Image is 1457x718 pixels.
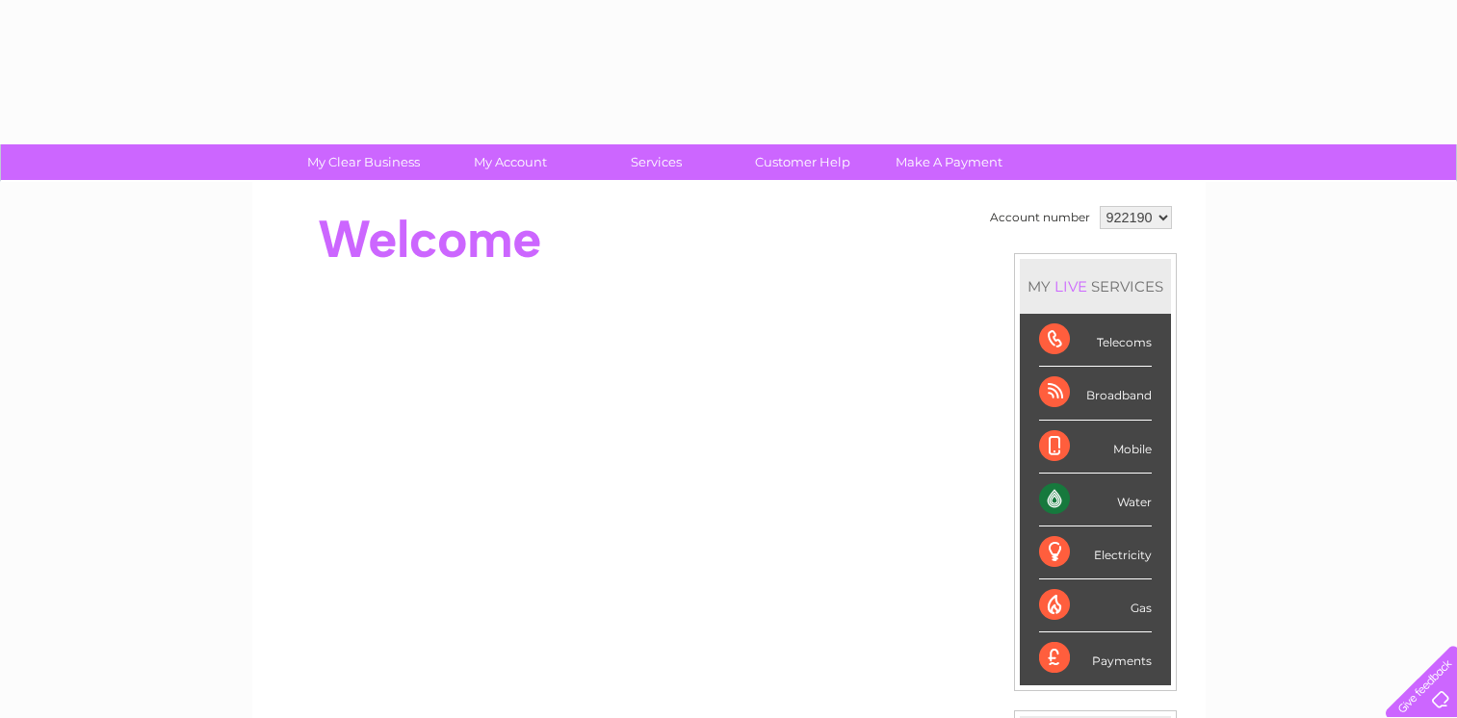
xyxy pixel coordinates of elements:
[430,144,589,180] a: My Account
[1039,314,1152,367] div: Telecoms
[985,201,1095,234] td: Account number
[870,144,1028,180] a: Make A Payment
[1039,526,1152,579] div: Electricity
[1039,474,1152,526] div: Water
[284,144,443,180] a: My Clear Business
[1020,259,1171,314] div: MY SERVICES
[1039,421,1152,474] div: Mobile
[1039,579,1152,632] div: Gas
[1039,632,1152,684] div: Payments
[1051,277,1091,295] div: LIVE
[577,144,736,180] a: Services
[1039,367,1152,420] div: Broadband
[723,144,882,180] a: Customer Help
